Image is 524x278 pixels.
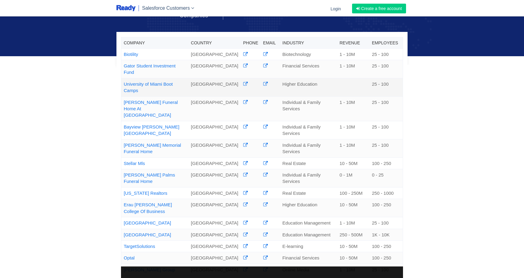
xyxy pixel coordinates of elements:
a: Bayview [PERSON_NAME][GEOGRAPHIC_DATA] [124,124,179,136]
td: 100 - 250 [369,157,403,169]
td: [GEOGRAPHIC_DATA] [189,217,241,229]
td: 100 - 250 [369,252,403,264]
td: 100 - 250M [337,187,370,199]
a: [US_STATE] Realtors [124,190,167,196]
td: [GEOGRAPHIC_DATA] [189,48,241,60]
td: Individual & Family Services [280,96,337,121]
td: 100 - 250 [369,199,403,217]
img: logo [116,5,136,12]
td: Higher Education [280,199,337,217]
td: [GEOGRAPHIC_DATA] [189,199,241,217]
td: [GEOGRAPHIC_DATA] [189,264,241,275]
th: Country [189,37,241,48]
td: 10 - 50M [337,240,370,252]
th: Company [121,37,189,48]
td: 0 - 25 [369,169,403,187]
th: Email [261,37,280,48]
td: 25 - 100 [369,264,403,275]
td: Real Estate [280,187,337,199]
td: [GEOGRAPHIC_DATA] [189,157,241,169]
td: Financial Services [280,60,337,78]
td: 10 - 50M [337,252,370,264]
td: 25 - 100 [369,139,403,157]
th: Employees [369,37,403,48]
a: Login [327,1,344,16]
td: 25 - 100 [369,217,403,229]
td: 25 - 100 [369,96,403,121]
td: [GEOGRAPHIC_DATA] [189,169,241,187]
td: 1 - 10M [337,139,370,157]
span: Salesforce Customers [142,5,190,11]
td: 100 - 250 [369,240,403,252]
td: [GEOGRAPHIC_DATA] [189,60,241,78]
td: Education Management [280,229,337,240]
td: [GEOGRAPHIC_DATA] [189,78,241,96]
th: Phone [241,37,261,48]
td: Online Media [280,264,337,275]
a: Erau [PERSON_NAME] College Of Business [124,202,172,214]
td: [GEOGRAPHIC_DATA] [189,121,241,139]
td: 1 - 10M [337,121,370,139]
td: 1 - 10M [337,96,370,121]
th: Industry [280,37,337,48]
a: [PERSON_NAME] Palms Funeral Home [124,172,175,184]
td: 0 - 1M [337,169,370,187]
span: Login [331,6,341,11]
a: Stellar Mls [124,161,145,166]
td: [GEOGRAPHIC_DATA] [189,187,241,199]
td: 1 - 10M [337,60,370,78]
td: Individual & Family Services [280,139,337,157]
td: Real Estate [280,157,337,169]
td: Higher Education [280,78,337,96]
td: Individual & Family Services [280,169,337,187]
td: Individual & Family Services [280,121,337,139]
td: [GEOGRAPHIC_DATA] [189,229,241,240]
td: [GEOGRAPHIC_DATA] [189,240,241,252]
a: [PERSON_NAME] Funeral Home At [GEOGRAPHIC_DATA] [124,100,178,118]
a: Optal [124,255,135,260]
a: [PERSON_NAME] Memorial Funeral Home [124,142,181,154]
td: 25 - 100 [369,78,403,96]
a: Gator Student Investment Fund [124,63,176,75]
td: 1K - 10K [369,229,403,240]
td: [GEOGRAPHIC_DATA] [189,96,241,121]
td: 1 - 10M [337,48,370,60]
a: Biotility [124,52,138,57]
td: 250 - 500M [337,229,370,240]
a: [GEOGRAPHIC_DATA] [124,220,171,225]
a: TargetSolutions [124,244,155,249]
td: 1 - 10M [337,264,370,275]
td: 1 - 10M [337,217,370,229]
a: Create a free account [352,4,406,13]
th: Revenue [337,37,370,48]
td: E-learning [280,240,337,252]
td: 10 - 50M [337,199,370,217]
td: 25 - 100 [369,121,403,139]
td: 250 - 1000 [369,187,403,199]
td: Biotechnology [280,48,337,60]
td: Financial Services [280,252,337,264]
td: 25 - 100 [369,60,403,78]
td: 10 - 50M [337,157,370,169]
a: [GEOGRAPHIC_DATA] [124,232,171,237]
td: [GEOGRAPHIC_DATA] [189,252,241,264]
td: 25 - 100 [369,48,403,60]
a: University of Miami Boot Camps [124,81,173,93]
td: Education Management [280,217,337,229]
td: [GEOGRAPHIC_DATA] [189,139,241,157]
